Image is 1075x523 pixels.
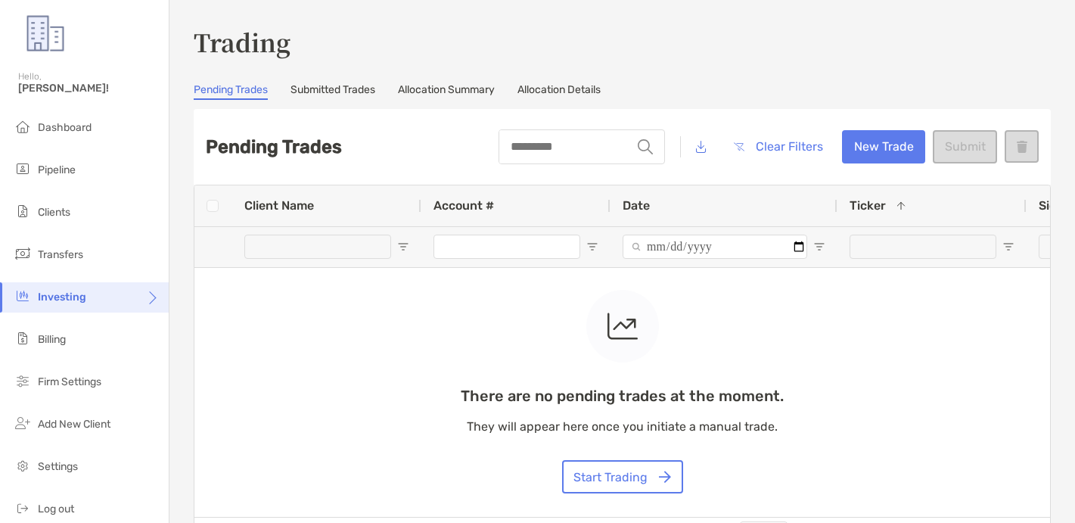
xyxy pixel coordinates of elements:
img: button icon [734,142,744,151]
button: Clear Filters [722,130,834,163]
span: Billing [38,333,66,346]
img: pipeline icon [14,160,32,178]
button: New Trade [842,130,925,163]
img: dashboard icon [14,117,32,135]
span: Pipeline [38,163,76,176]
a: Allocation Details [517,83,601,100]
h2: Pending Trades [206,136,342,157]
span: Add New Client [38,418,110,431]
span: Clients [38,206,70,219]
span: Transfers [38,248,83,261]
img: button icon [659,471,671,483]
img: firm-settings icon [14,372,32,390]
img: input icon [638,139,653,154]
span: Log out [38,503,74,515]
span: Dashboard [38,121,92,134]
span: Firm Settings [38,375,101,388]
span: [PERSON_NAME]! [18,82,160,95]
img: empty state icon [607,308,638,344]
img: logout icon [14,499,32,517]
span: Investing [38,291,86,304]
a: Pending Trades [194,83,268,100]
img: add_new_client icon [14,414,32,432]
img: billing icon [14,329,32,347]
img: transfers icon [14,244,32,263]
img: Zoe Logo [18,6,73,61]
p: They will appear here once you initiate a manual trade. [461,417,784,436]
button: Start Trading [562,460,683,493]
a: Submitted Trades [290,83,375,100]
h3: Trading [194,24,1051,59]
img: clients icon [14,202,32,220]
p: There are no pending trades at the moment. [461,387,784,406]
img: investing icon [14,287,32,305]
a: Allocation Summary [398,83,495,100]
span: Settings [38,460,78,473]
img: settings icon [14,456,32,475]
